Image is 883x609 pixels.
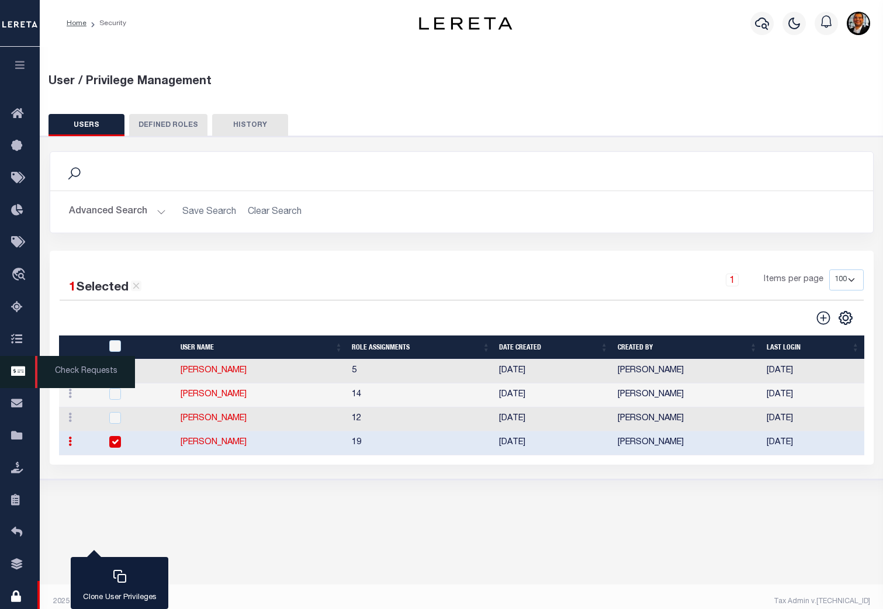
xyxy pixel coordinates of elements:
td: [DATE] [762,431,864,455]
td: [DATE] [762,407,864,431]
th: Date Created: activate to sort column ascending [494,335,612,359]
td: [PERSON_NAME] [613,407,762,431]
th: Created By: activate to sort column ascending [613,335,762,359]
a: [PERSON_NAME] [181,438,247,447]
button: HISTORY [212,114,288,136]
li: Security [86,18,126,29]
th: User Name: activate to sort column ascending [176,335,348,359]
td: [DATE] [494,431,612,455]
th: UserID [102,335,176,359]
button: USERS [49,114,124,136]
a: Home [67,20,86,27]
td: [DATE] [494,407,612,431]
td: [PERSON_NAME] [613,431,762,455]
th: Role Assignments: activate to sort column ascending [347,335,494,359]
td: [DATE] [762,359,864,383]
i: travel_explore [11,268,30,283]
span: Items per page [764,274,823,286]
td: 12 [347,407,494,431]
th: Last Login: activate to sort column ascending [762,335,864,359]
a: 1 [726,274,739,286]
a: [PERSON_NAME] [181,366,247,375]
td: 5 [347,359,494,383]
p: Clone User Privileges [83,592,157,604]
button: DEFINED ROLES [129,114,207,136]
a: [PERSON_NAME] [181,390,247,399]
td: 19 [347,431,494,455]
td: [PERSON_NAME] [613,383,762,407]
button: Advanced Search [69,200,166,223]
td: [PERSON_NAME] [613,359,762,383]
span: 1 [69,282,76,294]
div: User / Privilege Management [49,73,875,91]
td: [DATE] [494,359,612,383]
img: logo-dark.svg [419,17,513,30]
span: Check Requests [35,356,135,388]
div: Selected [69,279,141,297]
a: [PERSON_NAME] [181,414,247,423]
td: 14 [347,383,494,407]
td: [DATE] [494,383,612,407]
td: [DATE] [762,383,864,407]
